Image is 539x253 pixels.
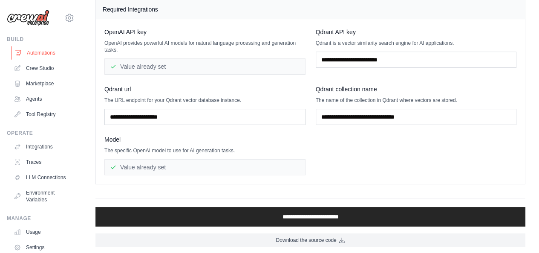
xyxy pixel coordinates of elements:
[316,85,377,93] span: Qdrant collection name
[10,171,75,184] a: LLM Connections
[11,46,75,60] a: Automations
[7,215,75,222] div: Manage
[104,159,306,175] div: Value already set
[104,85,131,93] span: Qdrant url
[10,77,75,90] a: Marketplace
[104,40,306,53] p: OpenAI provides powerful AI models for natural language processing and generation tasks.
[10,108,75,121] a: Tool Registry
[10,225,75,239] a: Usage
[95,233,525,247] a: Download the source code
[10,92,75,106] a: Agents
[10,61,75,75] a: Crew Studio
[10,186,75,206] a: Environment Variables
[103,5,518,14] h4: Required Integrations
[104,135,121,144] span: Model
[7,130,75,137] div: Operate
[316,28,356,36] span: Qdrant API key
[10,155,75,169] a: Traces
[10,140,75,154] a: Integrations
[104,28,147,36] span: OpenAI API key
[104,147,306,154] p: The specific OpenAI model to use for AI generation tasks.
[7,10,49,26] img: Logo
[316,40,517,47] p: Qdrant is a vector similarity search engine for AI applications.
[7,36,75,43] div: Build
[104,58,306,75] div: Value already set
[104,97,306,104] p: The URL endpoint for your Qdrant vector database instance.
[276,237,336,244] span: Download the source code
[316,97,517,104] p: The name of the collection in Qdrant where vectors are stored.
